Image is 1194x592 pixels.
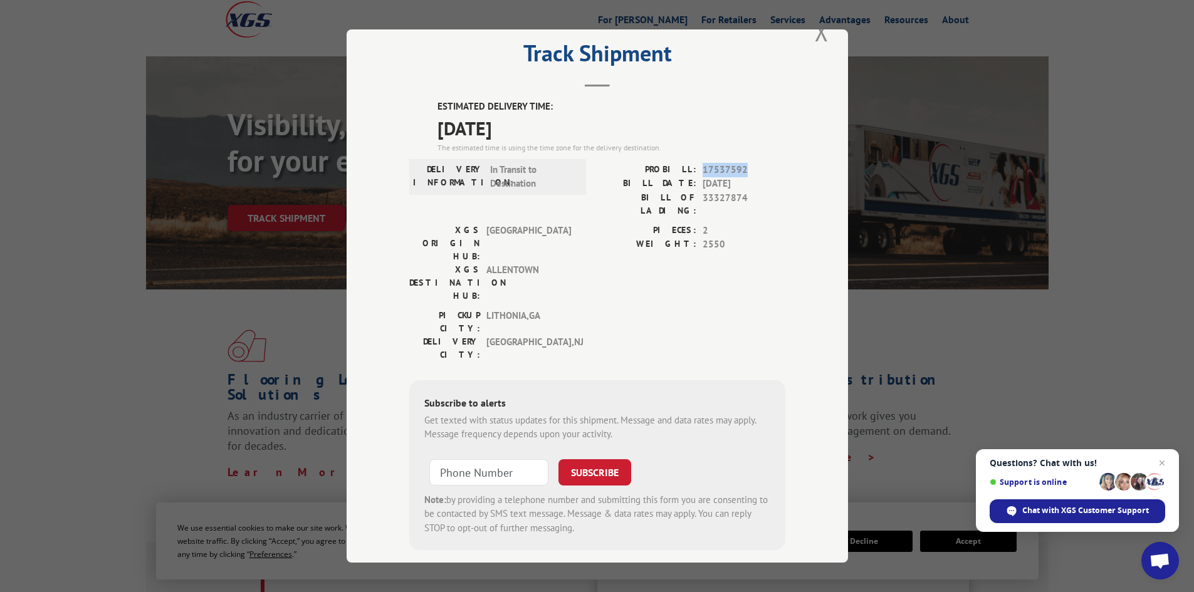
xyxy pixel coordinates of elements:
[558,459,631,486] button: SUBSCRIBE
[1022,505,1149,516] span: Chat with XGS Customer Support
[703,163,785,177] span: 17537592
[409,224,480,263] label: XGS ORIGIN HUB:
[409,335,480,361] label: DELIVERY CITY:
[424,395,770,413] div: Subscribe to alerts
[486,224,571,263] span: [GEOGRAPHIC_DATA]
[424,413,770,442] div: Get texted with status updates for this shipment. Message and data rates may apply. Message frequ...
[703,237,785,252] span: 2550
[486,309,571,335] span: LITHONIA , GA
[424,493,770,536] div: by providing a telephone number and submitting this form you are consenting to be contacted by SM...
[597,163,696,177] label: PROBILL:
[703,191,785,217] span: 33327874
[990,458,1165,468] span: Questions? Chat with us!
[409,44,785,68] h2: Track Shipment
[811,14,832,49] button: Close modal
[597,191,696,217] label: BILL OF LADING:
[990,477,1095,487] span: Support is online
[424,494,446,506] strong: Note:
[486,263,571,303] span: ALLENTOWN
[703,224,785,238] span: 2
[409,309,480,335] label: PICKUP CITY:
[990,499,1165,523] span: Chat with XGS Customer Support
[409,263,480,303] label: XGS DESTINATION HUB:
[437,142,785,153] div: The estimated time is using the time zone for the delivery destination.
[486,335,571,361] span: [GEOGRAPHIC_DATA] , NJ
[597,177,696,191] label: BILL DATE:
[437,100,785,114] label: ESTIMATED DELIVERY TIME:
[429,459,548,486] input: Phone Number
[597,224,696,238] label: PIECES:
[437,114,785,142] span: [DATE]
[703,177,785,191] span: [DATE]
[490,163,575,191] span: In Transit to Destination
[597,237,696,252] label: WEIGHT:
[413,163,484,191] label: DELIVERY INFORMATION:
[1141,542,1179,579] a: Open chat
